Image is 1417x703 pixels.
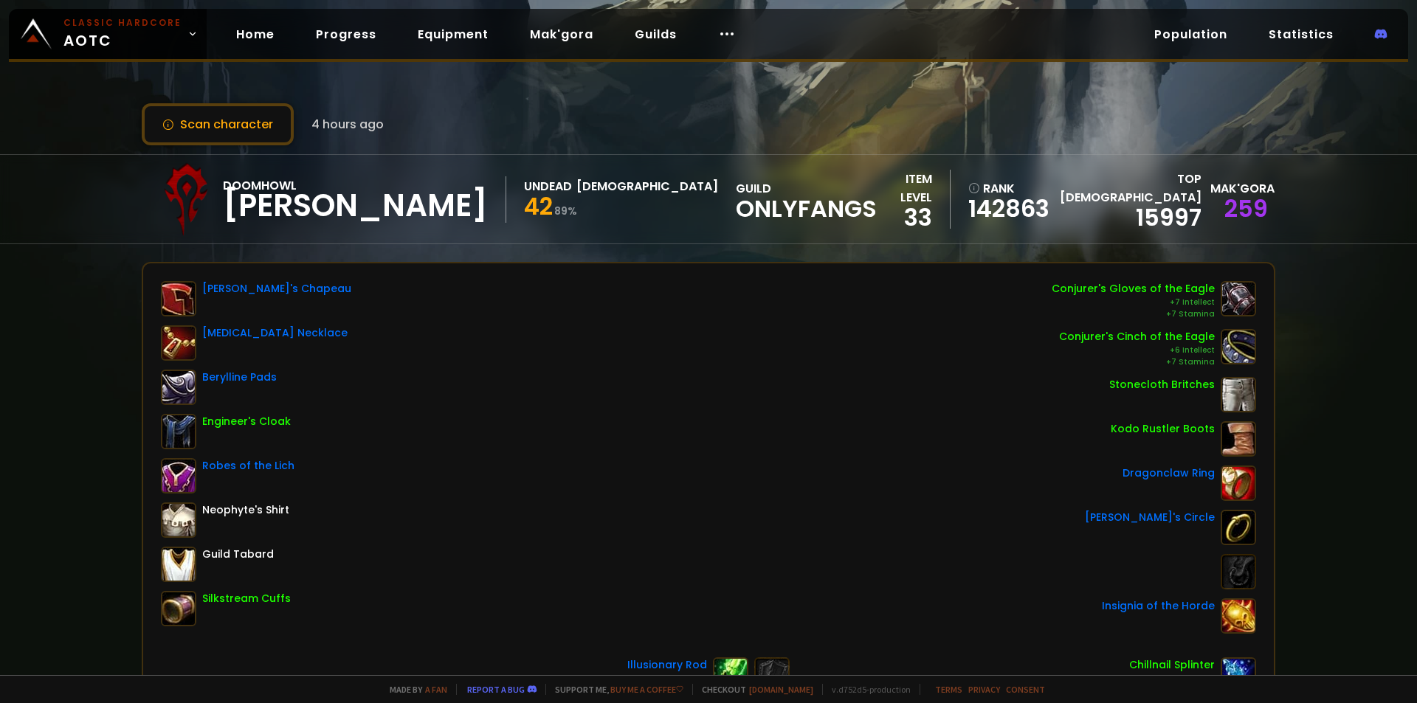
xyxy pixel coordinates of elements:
[161,547,196,582] img: item-5976
[610,684,683,695] a: Buy me a coffee
[1059,356,1215,368] div: +7 Stamina
[223,176,488,195] div: Doomhowl
[224,19,286,49] a: Home
[202,325,348,341] div: [MEDICAL_DATA] Necklace
[1210,198,1268,220] div: 259
[406,19,500,49] a: Equipment
[1129,657,1215,673] div: Chillnail Splinter
[1006,684,1045,695] a: Consent
[1257,19,1345,49] a: Statistics
[736,179,877,220] div: guild
[161,591,196,626] img: item-16791
[1221,465,1256,501] img: item-10710
[161,370,196,405] img: item-4197
[202,458,294,474] div: Robes of the Lich
[1221,281,1256,316] img: item-9848
[381,684,447,695] span: Made by
[1052,281,1215,297] div: Conjurer's Gloves of the Eagle
[9,9,207,59] a: Classic HardcoreAOTC
[202,502,289,518] div: Neophyte's Shirt
[822,684,911,695] span: v. d752d5 - production
[1221,329,1256,364] img: item-9853
[524,177,572,195] div: Undead
[202,591,291,606] div: Silkstream Cuffs
[623,19,689,49] a: Guilds
[304,19,388,49] a: Progress
[1123,465,1215,481] div: Dragonclaw Ring
[524,190,553,223] span: 42
[202,281,351,297] div: [PERSON_NAME]'s Chapeau
[202,370,277,385] div: Berylline Pads
[1059,329,1215,344] div: Conjurer's Cinch of the Eagle
[968,684,1000,695] a: Privacy
[736,198,877,220] span: OnlyFangs
[576,177,718,195] div: [DEMOGRAPHIC_DATA]
[161,458,196,494] img: item-10762
[1221,377,1256,412] img: item-14415
[692,684,813,695] span: Checkout
[311,115,384,134] span: 4 hours ago
[161,281,196,316] img: item-7720
[202,414,291,429] div: Engineer's Cloak
[1085,510,1215,525] div: [PERSON_NAME]'s Circle
[1136,201,1201,234] a: 15997
[1111,421,1215,437] div: Kodo Rustler Boots
[1059,344,1215,356] div: +6 Intellect
[1221,421,1256,457] img: item-15697
[877,170,932,207] div: item level
[1221,598,1256,634] img: item-209621
[1109,377,1215,392] div: Stonecloth Britches
[1210,179,1268,198] div: Mak'gora
[749,684,813,695] a: [DOMAIN_NAME]
[1052,297,1215,308] div: +7 Intellect
[1049,170,1201,207] div: Top
[161,502,196,538] img: item-53
[63,16,182,52] span: AOTC
[1052,308,1215,320] div: +7 Stamina
[518,19,605,49] a: Mak'gora
[425,684,447,695] a: a fan
[63,16,182,30] small: Classic Hardcore
[627,657,707,673] div: Illusionary Rod
[1060,189,1201,206] span: [DEMOGRAPHIC_DATA]
[1142,19,1239,49] a: Population
[202,547,274,562] div: Guild Tabard
[968,198,1041,220] a: 142863
[935,684,962,695] a: Terms
[142,103,294,145] button: Scan character
[467,684,525,695] a: Report a bug
[161,414,196,449] img: item-6667
[877,207,932,229] div: 33
[968,179,1041,198] div: rank
[1221,510,1256,545] img: item-18586
[161,325,196,361] img: item-10711
[545,684,683,695] span: Support me,
[554,204,577,218] small: 89 %
[1102,598,1215,614] div: Insignia of the Horde
[223,195,488,217] div: [PERSON_NAME]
